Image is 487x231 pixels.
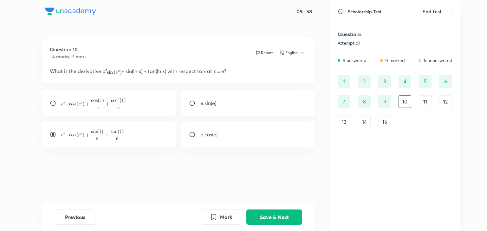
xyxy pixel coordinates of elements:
[200,131,218,138] p: e.cos(e)
[348,8,381,15] h6: Scholarship Test
[439,75,452,88] div: 6
[107,70,122,75] img: \sin \left(e^{x}\right)
[61,98,126,109] img: e^{e} \cdot \cos \left(e^{e}\right)+\frac{\cos (1)}{e}+\frac{\sec ^{2}(1)}{e}
[412,4,452,19] button: End test
[338,30,418,38] h5: Questions
[378,95,391,108] div: 9
[378,75,391,88] div: 3
[61,129,124,140] img: e^{e} \cdot \cos \left(e^{e}\right)+\frac{\sin (1)}{e}+\frac{\tan (1)}{e}
[278,50,305,56] button: English
[399,75,411,88] div: 4
[424,57,452,64] p: 6 unanswered
[419,95,432,108] div: 11
[343,57,367,64] p: 9 answered
[338,115,350,128] div: 13
[439,95,452,108] div: 12
[358,75,371,88] div: 2
[358,95,371,108] div: 8
[50,53,87,60] h6: +4 marks, -1 mark
[399,95,411,108] div: 10
[255,50,260,55] img: report icon
[338,95,350,108] div: 7
[55,209,95,225] button: Previous
[295,8,305,15] h5: 09 :
[50,46,87,53] h5: Question 10
[200,99,216,107] p: e.sin(e)
[385,57,405,64] p: 0 marked
[261,50,273,56] p: Report
[419,75,432,88] div: 5
[305,8,312,15] h5: 58
[338,41,418,46] div: Attempt all
[246,209,302,225] button: Save & Next
[50,67,308,75] p: What is the derivative of + sin(ln x) + tan(ln x) with respect to x at x = e?
[378,115,391,128] div: 15
[338,75,350,88] div: 1
[358,115,371,128] div: 14
[201,209,241,225] button: Mark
